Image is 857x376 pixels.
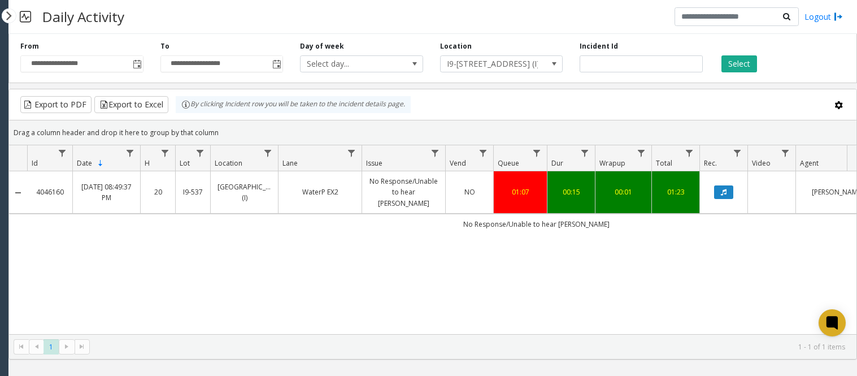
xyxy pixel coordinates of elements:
a: [DATE] 08:49:37 PM [80,181,133,203]
span: Video [752,158,771,168]
span: Agent [800,158,819,168]
a: Collapse Details [9,188,27,197]
span: H [145,158,150,168]
span: Dur [551,158,563,168]
label: Incident Id [580,41,618,51]
a: Location Filter Menu [260,145,276,161]
a: Rec. Filter Menu [730,145,745,161]
label: Day of week [300,41,344,51]
kendo-pager-info: 1 - 1 of 1 items [97,342,845,352]
button: Select [721,55,757,72]
a: H Filter Menu [158,145,173,161]
a: Id Filter Menu [55,145,70,161]
span: Toggle popup [270,56,282,72]
a: Wrapup Filter Menu [634,145,649,161]
img: logout [834,11,843,23]
a: Lane Filter Menu [344,145,359,161]
div: Drag a column header and drop it here to group by that column [9,123,856,142]
a: 20 [147,187,168,197]
span: Wrapup [599,158,625,168]
button: Export to PDF [20,96,92,113]
span: Rec. [704,158,717,168]
span: I9-[STREET_ADDRESS] (I) [441,56,538,72]
span: Lot [180,158,190,168]
span: Date [77,158,92,168]
a: Dur Filter Menu [577,145,593,161]
a: Issue Filter Menu [428,145,443,161]
span: Lane [282,158,298,168]
span: NO [464,187,475,197]
a: Logout [804,11,843,23]
a: Video Filter Menu [778,145,793,161]
a: 00:01 [602,187,645,197]
span: Page 1 [43,339,59,355]
a: WaterP EX2 [285,187,355,197]
span: Sortable [96,159,105,168]
a: 4046160 [34,187,66,197]
span: Select day... [301,56,398,72]
a: 01:23 [659,187,693,197]
button: Export to Excel [94,96,168,113]
a: Vend Filter Menu [476,145,491,161]
label: Location [440,41,472,51]
a: Queue Filter Menu [529,145,545,161]
div: By clicking Incident row you will be taken to the incident details page. [176,96,411,113]
span: Total [656,158,672,168]
a: No Response/Unable to hear [PERSON_NAME] [369,176,438,209]
a: Date Filter Menu [123,145,138,161]
a: Lot Filter Menu [193,145,208,161]
span: Toggle popup [130,56,143,72]
a: 00:15 [554,187,588,197]
a: NO [453,187,486,197]
img: pageIcon [20,3,31,31]
a: I9-537 [182,187,203,197]
label: To [160,41,169,51]
span: Issue [366,158,382,168]
h3: Daily Activity [37,3,130,31]
span: Queue [498,158,519,168]
label: From [20,41,39,51]
span: Vend [450,158,466,168]
img: infoIcon.svg [181,100,190,109]
a: [GEOGRAPHIC_DATA] (I) [217,181,271,203]
div: Data table [9,145,856,334]
span: Id [32,158,38,168]
a: Total Filter Menu [682,145,697,161]
a: 01:07 [501,187,540,197]
span: Location [215,158,242,168]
